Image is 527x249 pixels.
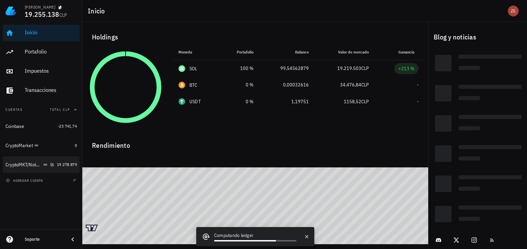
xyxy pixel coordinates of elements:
[25,237,63,242] div: Soporte
[458,217,480,223] div: Loading...
[398,65,414,72] div: +213 %
[225,65,254,72] div: 100 %
[173,44,220,60] th: Moneda
[458,66,480,72] div: Loading...
[225,98,254,105] div: 0 %
[7,178,43,183] span: agregar cuenta
[5,162,42,168] div: CryptoMKT/NotBank
[344,98,361,105] span: 1158,52
[428,26,527,48] div: Blog y noticias
[58,123,77,129] span: -23.741,74
[435,55,452,71] div: Loading...
[25,4,55,10] div: [PERSON_NAME]
[458,96,480,102] div: Loading...
[220,44,259,60] th: Portafolio
[214,232,296,240] div: Computando ledger
[435,206,452,222] div: Loading...
[25,10,59,19] span: 19.255.138
[57,162,77,167] span: 19.278.879
[458,205,527,212] div: Loading...
[314,44,374,60] th: Valor de mercado
[458,187,480,193] div: Loading...
[435,115,452,132] div: Loading...
[5,5,16,16] img: LedgiFi
[361,82,369,88] span: CLP
[5,143,33,149] div: CryptoMarket
[3,118,80,134] a: Coinbase -23.741,74
[3,25,80,41] a: Inicio
[458,126,480,132] div: Loading...
[458,115,527,121] div: Loading...
[50,107,70,112] span: Total CLP
[458,55,527,61] div: Loading...
[225,81,254,88] div: 0 %
[178,98,185,105] div: USDT-icon
[340,82,361,88] span: 34.476,84
[25,68,77,74] div: Impuestos
[3,63,80,80] a: Impuestos
[75,143,77,148] span: 0
[259,44,315,60] th: Balance
[458,145,527,151] div: Loading...
[3,156,80,173] a: CryptoMKT/NotBank 19.278.879
[86,26,424,48] div: Holdings
[178,65,185,72] div: SOL-icon
[86,134,424,151] div: Rendimiento
[25,29,77,36] div: Inicio
[4,177,46,184] button: agregar cuenta
[189,82,198,88] div: BTC
[361,65,369,71] span: CLP
[3,82,80,99] a: Transacciones
[86,225,98,231] a: Charting by TradingView
[458,85,527,91] div: Loading...
[88,5,108,16] h1: Inicio
[337,65,361,71] span: 19.219.503
[435,145,452,162] div: Loading...
[3,137,80,154] a: CryptoMarket 0
[508,5,519,16] div: avatar
[435,176,452,192] div: Loading...
[189,65,197,72] div: SOL
[25,87,77,93] div: Transacciones
[59,12,67,18] span: CLP
[417,98,419,105] span: -
[25,48,77,55] div: Portafolio
[189,98,201,105] div: USDT
[458,175,527,181] div: Loading...
[398,49,419,55] span: Ganancia
[417,82,419,88] span: -
[3,102,80,118] button: CuentasTotal CLP
[458,156,480,163] div: Loading...
[265,98,309,105] div: 1,19751
[361,98,369,105] span: CLP
[178,82,185,88] div: BTC-icon
[435,85,452,102] div: Loading...
[5,123,24,129] div: Coinbase
[265,81,309,88] div: 0,00032616
[3,44,80,60] a: Portafolio
[265,65,309,72] div: 99,54562879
